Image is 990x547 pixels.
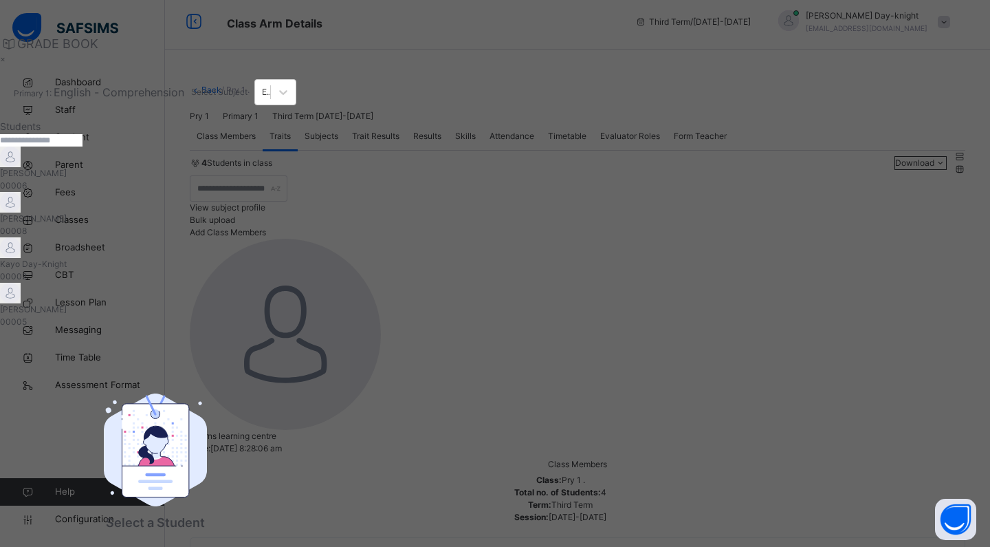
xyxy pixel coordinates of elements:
span: English - Comprehension [54,85,184,99]
img: student.207b5acb3037b72b59086e8b1a17b1d0.svg [104,394,207,506]
button: Open asap [935,499,976,540]
div: Select Subject [191,86,247,98]
p: Select a Student [18,513,293,532]
div: English - Comprehension [262,86,272,98]
span: Primary 1 : [14,88,52,98]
